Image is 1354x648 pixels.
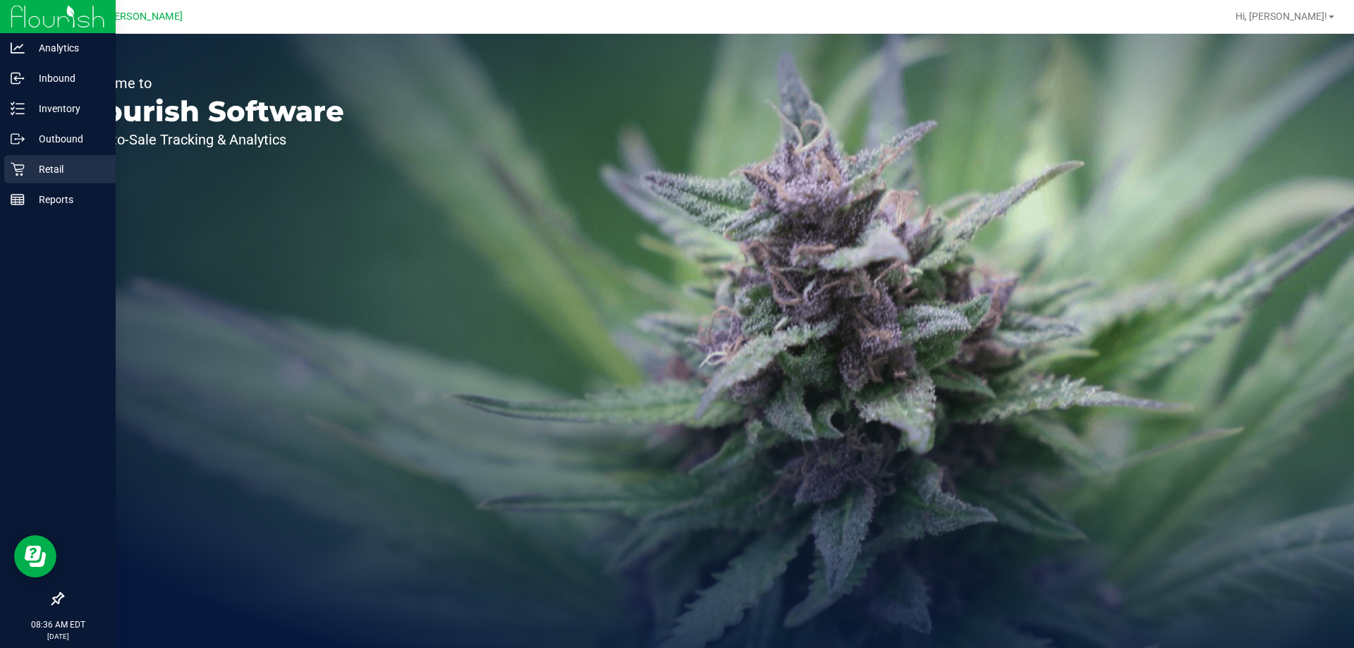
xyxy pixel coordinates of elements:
[14,535,56,577] iframe: Resource center
[25,130,109,147] p: Outbound
[25,161,109,178] p: Retail
[11,41,25,55] inline-svg: Analytics
[76,76,344,90] p: Welcome to
[6,618,109,631] p: 08:36 AM EDT
[11,102,25,116] inline-svg: Inventory
[76,133,344,147] p: Seed-to-Sale Tracking & Analytics
[25,70,109,87] p: Inbound
[6,631,109,642] p: [DATE]
[1236,11,1327,22] span: Hi, [PERSON_NAME]!
[11,162,25,176] inline-svg: Retail
[11,71,25,85] inline-svg: Inbound
[25,39,109,56] p: Analytics
[11,192,25,207] inline-svg: Reports
[25,100,109,117] p: Inventory
[11,132,25,146] inline-svg: Outbound
[105,11,183,23] span: [PERSON_NAME]
[25,191,109,208] p: Reports
[76,97,344,126] p: Flourish Software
